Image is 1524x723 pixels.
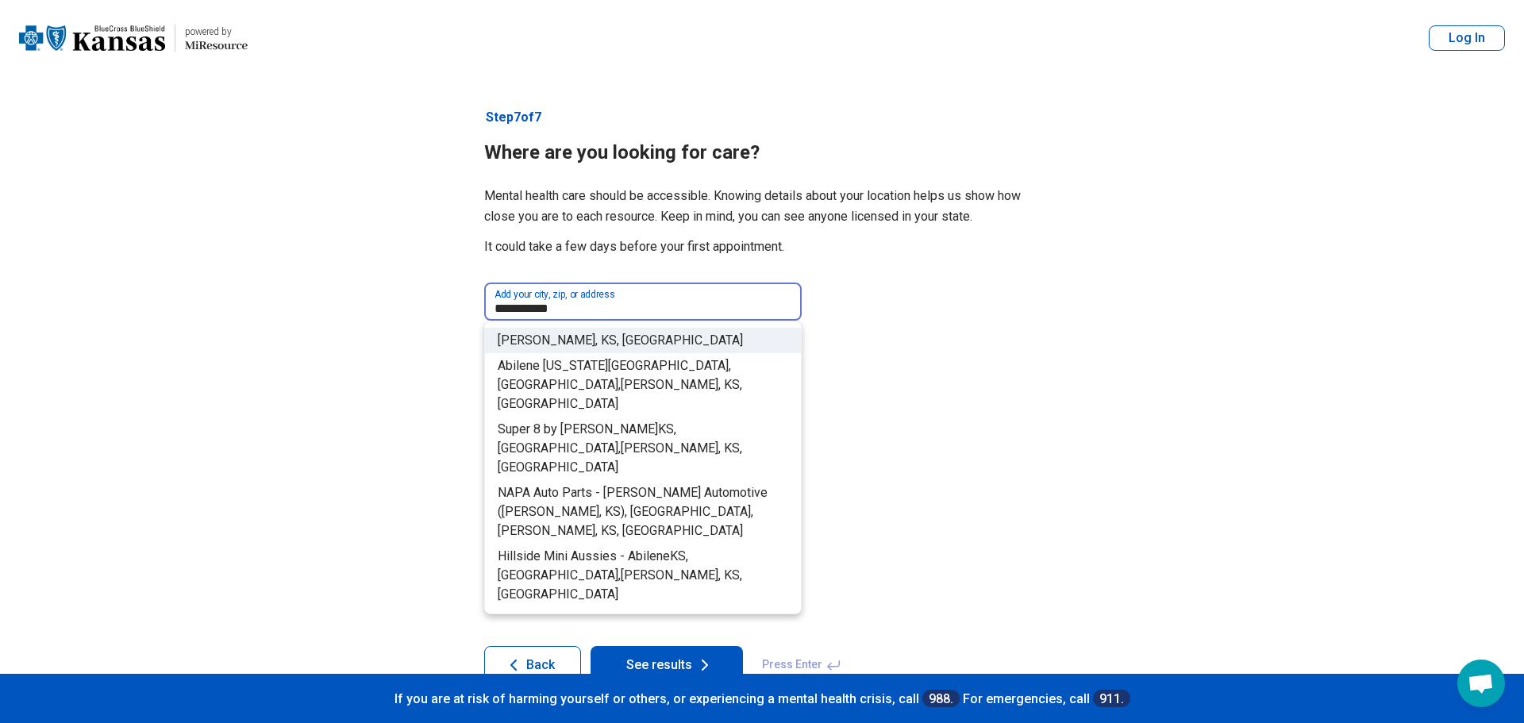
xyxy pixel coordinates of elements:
span: NAPA Auto Parts - [PERSON_NAME] Automotive ( [498,485,768,519]
span: , [GEOGRAPHIC_DATA], [498,548,688,583]
span: , [GEOGRAPHIC_DATA] [498,567,742,602]
span: Abilene [US_STATE][GEOGRAPHIC_DATA], [GEOGRAPHIC_DATA], [498,358,731,392]
a: 911. [1093,689,1130,707]
span: Hillside Mini Aussies - Abilene [498,548,670,563]
span: [PERSON_NAME], [621,377,721,392]
a: Blue Cross Blue Shield Kansaspowered by [19,19,248,57]
span: KS [601,523,617,538]
span: , [GEOGRAPHIC_DATA] [617,333,743,348]
span: Back [526,659,555,671]
span: , [GEOGRAPHIC_DATA], [498,421,676,456]
a: 988. [922,689,960,707]
span: [PERSON_NAME], [502,504,602,519]
span: Press Enter [752,646,851,684]
div: Open chat [1457,660,1505,707]
h1: Where are you looking for care? [484,140,1040,167]
span: , [GEOGRAPHIC_DATA] [498,440,742,475]
span: KS [601,333,617,348]
p: Mental health care should be accessible. Knowing details about your location helps us show how cl... [484,186,1040,227]
span: KS [724,377,740,392]
button: Back [484,646,581,684]
button: See results [591,646,743,684]
span: KS [670,548,686,563]
span: KS [724,440,740,456]
div: powered by [185,25,248,39]
span: KS [605,504,621,519]
span: [PERSON_NAME], [621,567,721,583]
span: ), [GEOGRAPHIC_DATA], [621,504,753,519]
span: Super 8 by [PERSON_NAME] [498,421,658,436]
span: [PERSON_NAME], [498,523,598,538]
p: Step 7 of 7 [484,108,1040,127]
span: [PERSON_NAME], [621,440,721,456]
img: Blue Cross Blue Shield Kansas [19,19,165,57]
span: , [GEOGRAPHIC_DATA] [617,523,743,538]
span: KS [724,567,740,583]
span: KS [658,421,674,436]
p: If you are at risk of harming yourself or others, or experiencing a mental health crisis, call Fo... [16,689,1508,707]
p: It could take a few days before your first appointment. [484,237,1040,257]
button: Log In [1429,25,1505,51]
span: [PERSON_NAME], [498,333,598,348]
span: , [GEOGRAPHIC_DATA] [498,377,742,411]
